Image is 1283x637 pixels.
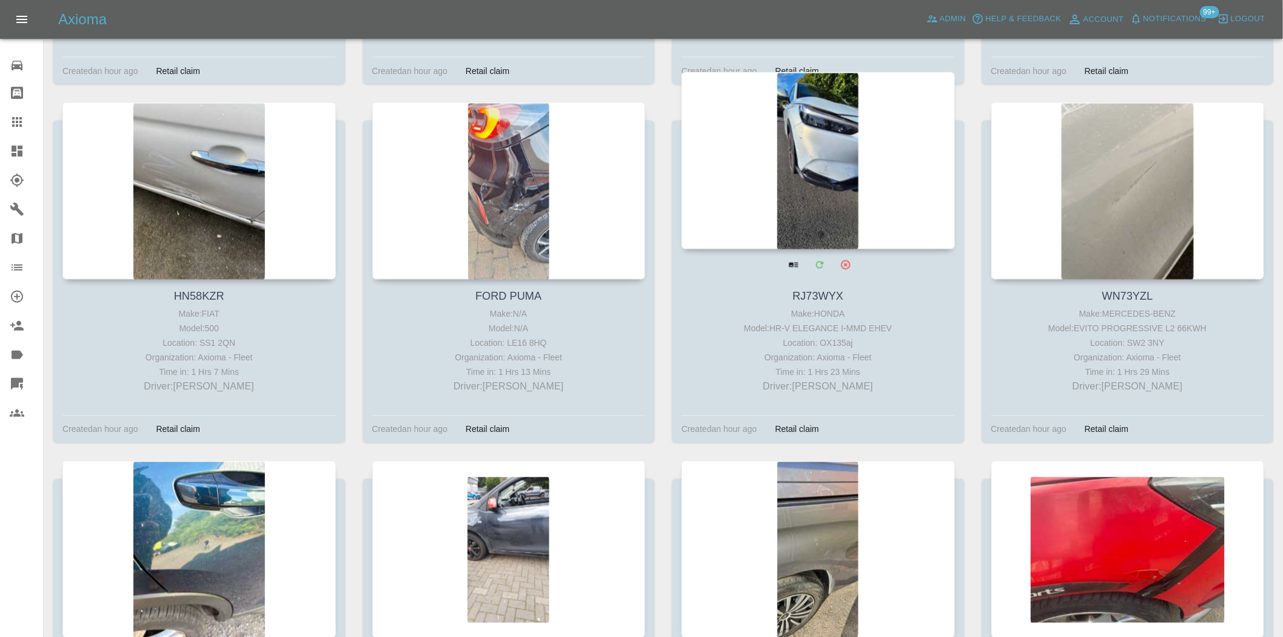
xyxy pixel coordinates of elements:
div: Retail claim [1076,422,1137,437]
div: Make: MERCEDES-BENZ [994,307,1262,322]
div: Created an hour ago [991,64,1067,78]
div: Retail claim [766,64,828,78]
div: Time in: 1 Hrs 23 Mins [685,365,952,380]
div: Make: HONDA [685,307,952,322]
a: Modify [807,252,832,277]
button: Logout [1214,10,1268,29]
span: Logout [1231,12,1265,26]
a: FORD PUMA [475,291,541,303]
div: Location: SS1 2QN [65,336,333,351]
button: Notifications [1127,10,1210,29]
div: Time in: 1 Hrs 13 Mins [375,365,643,380]
div: Time in: 1 Hrs 29 Mins [994,365,1262,380]
div: Model: 500 [65,322,333,336]
div: Created an hour ago [682,422,757,437]
p: Driver: [PERSON_NAME] [65,380,333,394]
span: Notifications [1144,12,1207,26]
div: Organization: Axioma - Fleet [65,351,333,365]
span: Admin [940,12,966,26]
a: Admin [923,10,970,29]
p: Driver: [PERSON_NAME] [685,380,952,394]
div: Created an hour ago [682,64,757,78]
div: Make: FIAT [65,307,333,322]
span: Account [1084,13,1124,27]
a: Account [1065,10,1127,29]
h5: Axioma [58,10,107,29]
div: Organization: Axioma - Fleet [685,351,952,365]
div: Organization: Axioma - Fleet [375,351,643,365]
div: Location: OX135aj [685,336,952,351]
div: Created an hour ago [372,422,448,437]
p: Driver: [PERSON_NAME] [375,380,643,394]
a: HN58KZR [174,291,224,303]
div: Created an hour ago [991,422,1067,437]
button: Open drawer [7,5,36,34]
div: Retail claim [1076,64,1137,78]
div: Created an hour ago [62,422,138,437]
div: Created an hour ago [62,64,138,78]
button: Help & Feedback [969,10,1064,29]
div: Retail claim [147,422,209,437]
span: Help & Feedback [985,12,1061,26]
a: RJ73WYX [792,291,843,303]
div: Model: HR-V ELEGANCE I-MMD EHEV [685,322,952,336]
div: Retail claim [147,64,209,78]
a: View [781,252,806,277]
div: Location: SW2 3NY [994,336,1262,351]
div: Retail claim [766,422,828,437]
div: Make: N/A [375,307,643,322]
div: Time in: 1 Hrs 7 Mins [65,365,333,380]
div: Retail claim [457,64,518,78]
div: Organization: Axioma - Fleet [994,351,1262,365]
button: Archive [833,252,858,277]
a: WN73YZL [1102,291,1153,303]
span: 99+ [1200,6,1219,18]
div: Location: LE16 8HQ [375,336,643,351]
p: Driver: [PERSON_NAME] [994,380,1262,394]
div: Model: N/A [375,322,643,336]
div: Model: EVITO PROGRESSIVE L2 66KWH [994,322,1262,336]
div: Created an hour ago [372,64,448,78]
div: Retail claim [457,422,518,437]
